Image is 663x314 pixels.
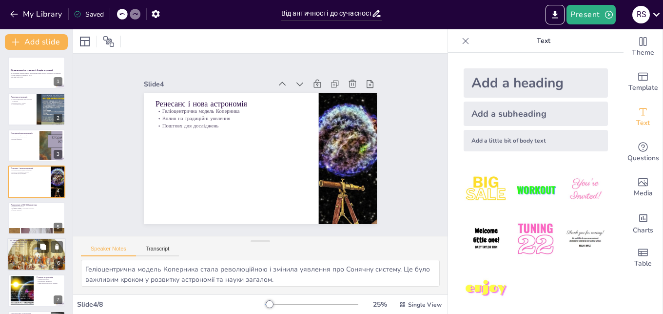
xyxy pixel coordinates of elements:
[51,241,63,252] button: Delete Slide
[10,239,63,242] p: XX століття: нові горизонти
[103,36,115,47] span: Position
[159,97,311,120] p: Геліоцентрична модель Коперника
[54,150,62,159] div: 3
[8,57,65,89] div: https://cdn.sendsteps.com/images/logo/sendsteps_logo_white.pnghttps://cdn.sendsteps.com/images/lo...
[563,216,608,262] img: 6.jpeg
[5,34,68,50] button: Add slide
[54,187,62,195] div: 4
[11,135,37,137] p: Розвиток в арабських країнах
[513,167,558,212] img: 2.jpeg
[11,73,62,76] p: Ця презентація охоплює розвиток астрономії від давніх часів до сучасності, досліджуючи ключові ві...
[566,5,615,24] button: Present
[464,102,608,126] div: Add a subheading
[634,258,652,269] span: Table
[624,205,663,240] div: Add charts and graphs
[627,153,659,164] span: Questions
[624,64,663,100] div: Add ready made slides
[636,118,650,128] span: Text
[11,98,34,102] p: Античні цивілізації заклали основи астрономії
[624,240,663,275] div: Add a table
[633,225,653,236] span: Charts
[10,244,63,246] p: Космічні дослідження
[8,93,65,125] div: https://cdn.sendsteps.com/images/logo/sendsteps_logo_white.pnghttps://cdn.sendsteps.com/images/lo...
[158,104,310,127] p: Вплив на традиційні уявлення
[7,6,66,22] button: My Library
[11,76,62,78] p: Generated with [URL]
[37,282,62,284] p: Темна матерія і еволюція галактик
[77,34,93,49] div: Layout
[8,129,65,162] div: https://cdn.sendsteps.com/images/logo/sendsteps_logo_white.pnghttps://cdn.sendsteps.com/images/lo...
[10,245,63,247] p: Нові об'єкти і явища
[54,259,63,268] div: 6
[634,188,653,199] span: Media
[54,223,62,231] div: 5
[157,111,309,134] p: Поштовх для досліджень
[11,209,62,211] p: Закони Ньютона
[632,5,650,24] button: R S
[632,6,650,23] div: R S
[464,167,509,212] img: 1.jpeg
[81,260,440,287] textarea: Геліоцентрична модель Коперника стала революційною і змінила уявлення про Сонячну систему. Це бул...
[632,47,654,58] span: Theme
[37,276,62,279] p: Сучасна астрономія
[8,166,65,198] div: https://cdn.sendsteps.com/images/logo/sendsteps_logo_white.pnghttps://cdn.sendsteps.com/images/lo...
[160,87,312,114] p: Ренесанс і нова астрономія
[464,216,509,262] img: 4.jpeg
[11,137,37,139] p: Переклад античних текстів
[281,6,372,21] input: Insert title
[11,208,62,209] p: [PERSON_NAME] і супутники Юпітера
[10,242,63,244] p: Відкриття радіоастрономії
[11,102,34,104] p: Вивчення зірок і планет
[8,202,65,234] div: https://cdn.sendsteps.com/images/logo/sendsteps_logo_white.pnghttps://cdn.sendsteps.com/images/lo...
[37,241,49,252] button: Duplicate Slide
[74,10,104,19] div: Saved
[11,203,62,206] p: Астрономія в XVII-XIX століттях
[464,130,608,151] div: Add a little bit of body text
[513,216,558,262] img: 5.jpeg
[546,5,565,24] button: Export to PowerPoint
[473,29,614,53] p: Text
[77,300,265,309] div: Slide 4 / 8
[11,69,53,71] strong: Від античності до сучасності: Історія астрономії
[54,114,62,123] div: 2
[8,274,65,307] div: 7
[11,173,48,175] p: Поштовх для досліджень
[11,104,34,105] p: Астрономічні моделі
[11,167,48,170] p: Ренесанс і нова астрономія
[624,135,663,170] div: Get real-time input from your audience
[37,279,62,281] p: Складні технології
[563,167,608,212] img: 3.jpeg
[624,29,663,64] div: Change the overall theme
[368,300,391,309] div: 25 %
[624,170,663,205] div: Add images, graphics, shapes or video
[464,68,608,98] div: Add a heading
[150,67,278,90] div: Slide 4
[11,171,48,173] p: Вплив на традиційні уявлення
[11,169,48,171] p: Геліоцентрична модель Коперника
[54,295,62,304] div: 7
[464,266,509,312] img: 7.jpeg
[11,139,37,141] p: Власні відкриття
[408,301,442,309] span: Single View
[624,100,663,135] div: Add text boxes
[81,246,136,256] button: Speaker Notes
[7,238,66,271] div: https://cdn.sendsteps.com/images/logo/sendsteps_logo_white.pnghttps://cdn.sendsteps.com/images/lo...
[54,77,62,86] div: 1
[11,95,34,98] p: Антична астрономія
[628,83,658,93] span: Template
[136,246,179,256] button: Transcript
[37,281,62,283] p: Дослідження екзопланет
[11,206,62,208] p: Відкриття телескопа
[11,132,37,135] p: Середньовічна астрономія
